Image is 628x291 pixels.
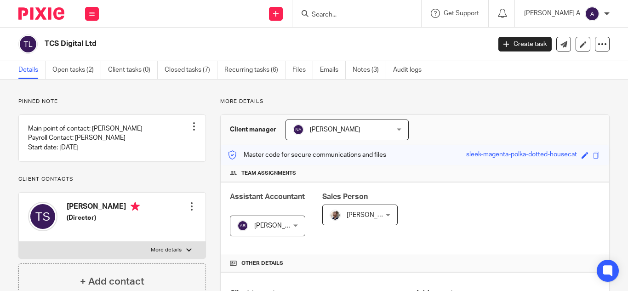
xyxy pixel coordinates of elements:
[353,61,386,79] a: Notes (3)
[498,37,552,51] a: Create task
[322,193,368,200] span: Sales Person
[220,98,610,105] p: More details
[18,98,206,105] p: Pinned note
[241,260,283,267] span: Other details
[444,10,479,17] span: Get Support
[28,202,57,231] img: svg%3E
[330,210,341,221] img: Matt%20Circle.png
[18,7,64,20] img: Pixie
[292,61,313,79] a: Files
[52,61,101,79] a: Open tasks (2)
[254,223,305,229] span: [PERSON_NAME]
[45,39,397,49] h2: TCS Digital Ltd
[230,125,276,134] h3: Client manager
[67,213,140,223] h5: (Director)
[524,9,580,18] p: [PERSON_NAME] A
[311,11,394,19] input: Search
[241,170,296,177] span: Team assignments
[18,176,206,183] p: Client contacts
[165,61,217,79] a: Closed tasks (7)
[224,61,285,79] a: Recurring tasks (6)
[230,193,305,200] span: Assistant Accountant
[18,34,38,54] img: svg%3E
[466,150,577,160] div: sleek-magenta-polka-dotted-housecat
[151,246,182,254] p: More details
[228,150,386,160] p: Master code for secure communications and files
[585,6,599,21] img: svg%3E
[237,220,248,231] img: svg%3E
[347,212,397,218] span: [PERSON_NAME]
[131,202,140,211] i: Primary
[108,61,158,79] a: Client tasks (0)
[310,126,360,133] span: [PERSON_NAME]
[293,124,304,135] img: svg%3E
[320,61,346,79] a: Emails
[18,61,46,79] a: Details
[67,202,140,213] h4: [PERSON_NAME]
[80,274,144,289] h4: + Add contact
[393,61,428,79] a: Audit logs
